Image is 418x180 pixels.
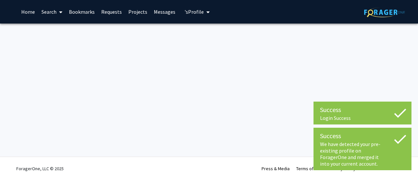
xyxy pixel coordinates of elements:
span: 's Profile [185,8,204,15]
div: Login Success [320,115,405,121]
a: Bookmarks [66,0,98,23]
div: We have detected your pre-existing profile on ForagerOne and merged it into your current account. [320,141,405,167]
div: Success [320,105,405,115]
a: Home [18,0,38,23]
a: Press & Media [262,166,290,172]
a: Search [38,0,66,23]
div: ForagerOne, LLC © 2025 [16,157,64,180]
a: Terms of Use [296,166,322,172]
div: Success [320,131,405,141]
a: Requests [98,0,125,23]
a: Projects [125,0,151,23]
a: Messages [151,0,179,23]
img: ForagerOne Logo [364,7,405,17]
